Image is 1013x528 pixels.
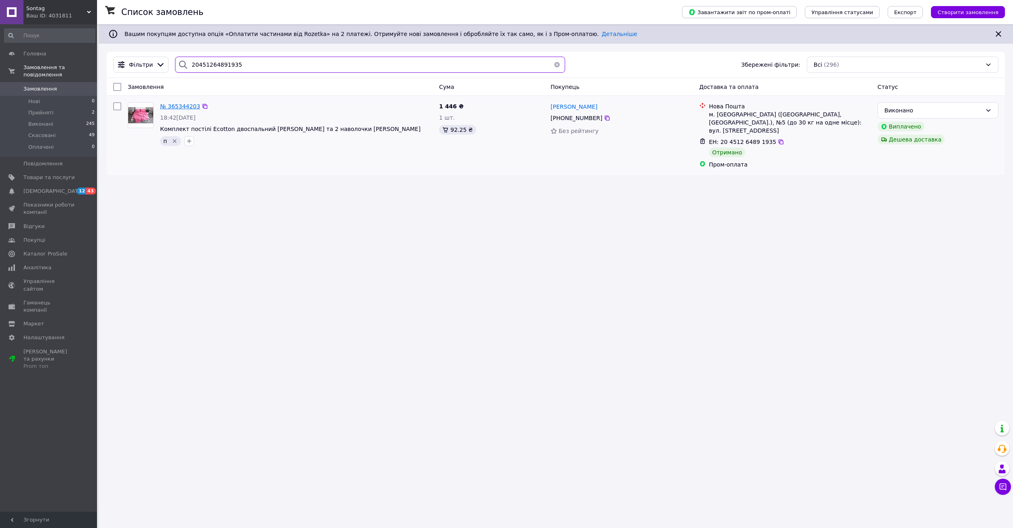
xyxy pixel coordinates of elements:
[128,107,153,124] img: Фото товару
[28,132,56,139] span: Скасовані
[551,103,597,110] span: [PERSON_NAME]
[741,61,800,69] span: Збережені фільтри:
[23,160,63,167] span: Повідомлення
[28,120,53,128] span: Виконані
[160,103,200,110] a: № 365344203
[709,102,871,110] div: Нова Пошта
[23,64,97,78] span: Замовлення та повідомлення
[23,334,65,341] span: Налаштування
[888,6,923,18] button: Експорт
[699,84,759,90] span: Доставка та оплата
[878,122,924,131] div: Виплачено
[709,110,871,135] div: м. [GEOGRAPHIC_DATA] ([GEOGRAPHIC_DATA], [GEOGRAPHIC_DATA].), №5 (до 30 кг на одне місце): вул. [...
[805,6,880,18] button: Управління статусами
[23,201,75,216] span: Показники роботи компанії
[92,144,95,151] span: 0
[551,103,597,111] a: [PERSON_NAME]
[549,112,604,124] div: [PHONE_NUMBER]
[23,320,44,327] span: Маркет
[175,57,565,73] input: Пошук за номером замовлення, ПІБ покупця, номером телефону, Email, номером накладної
[824,61,839,68] span: (296)
[923,8,1005,15] a: Створити замовлення
[160,126,420,132] a: Комплект постілі Ecotton двоспальний [PERSON_NAME] та 2 наволочки [PERSON_NAME]
[163,138,167,144] span: п
[86,188,95,194] span: 43
[26,5,87,12] span: Sontag
[129,61,153,69] span: Фільтри
[125,31,637,37] span: Вашим покупцям доступна опція «Оплатити частинами від Rozetka» на 2 платежі. Отримуйте нові замов...
[814,61,822,69] span: Всі
[439,103,464,110] span: 1 446 ₴
[23,85,57,93] span: Замовлення
[23,174,75,181] span: Товари та послуги
[937,9,998,15] span: Створити замовлення
[995,479,1011,495] button: Чат з покупцем
[549,57,565,73] button: Очистить
[23,348,75,370] span: [PERSON_NAME] та рахунки
[551,84,579,90] span: Покупець
[128,84,164,90] span: Замовлення
[23,250,67,258] span: Каталог ProSale
[89,132,95,139] span: 49
[171,138,178,144] svg: Видалити мітку
[28,144,54,151] span: Оплачені
[878,135,945,144] div: Дешева доставка
[92,98,95,105] span: 0
[23,188,83,195] span: [DEMOGRAPHIC_DATA]
[709,161,871,169] div: Пром-оплата
[23,264,51,271] span: Аналітика
[28,98,40,105] span: Нові
[26,12,97,19] div: Ваш ID: 4031811
[121,7,203,17] h1: Список замовлень
[894,9,917,15] span: Експорт
[878,84,898,90] span: Статус
[439,125,476,135] div: 92.25 ₴
[77,188,86,194] span: 12
[128,102,154,128] a: Фото товару
[602,31,637,37] a: Детальніше
[23,50,46,57] span: Головна
[23,223,44,230] span: Відгуки
[709,148,745,157] div: Отримано
[92,109,95,116] span: 2
[28,109,53,116] span: Прийняті
[559,128,599,134] span: Без рейтингу
[688,8,790,16] span: Завантажити звіт по пром-оплаті
[23,363,75,370] div: Prom топ
[160,114,196,121] span: 18:42[DATE]
[884,106,982,115] div: Виконано
[23,237,45,244] span: Покупці
[709,139,777,145] span: ЕН: 20 4512 6489 1935
[439,114,455,121] span: 1 шт.
[23,299,75,314] span: Гаманець компанії
[682,6,797,18] button: Завантажити звіт по пром-оплаті
[86,120,95,128] span: 245
[4,28,95,43] input: Пошук
[23,278,75,292] span: Управління сайтом
[931,6,1005,18] button: Створити замовлення
[439,84,454,90] span: Cума
[811,9,873,15] span: Управління статусами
